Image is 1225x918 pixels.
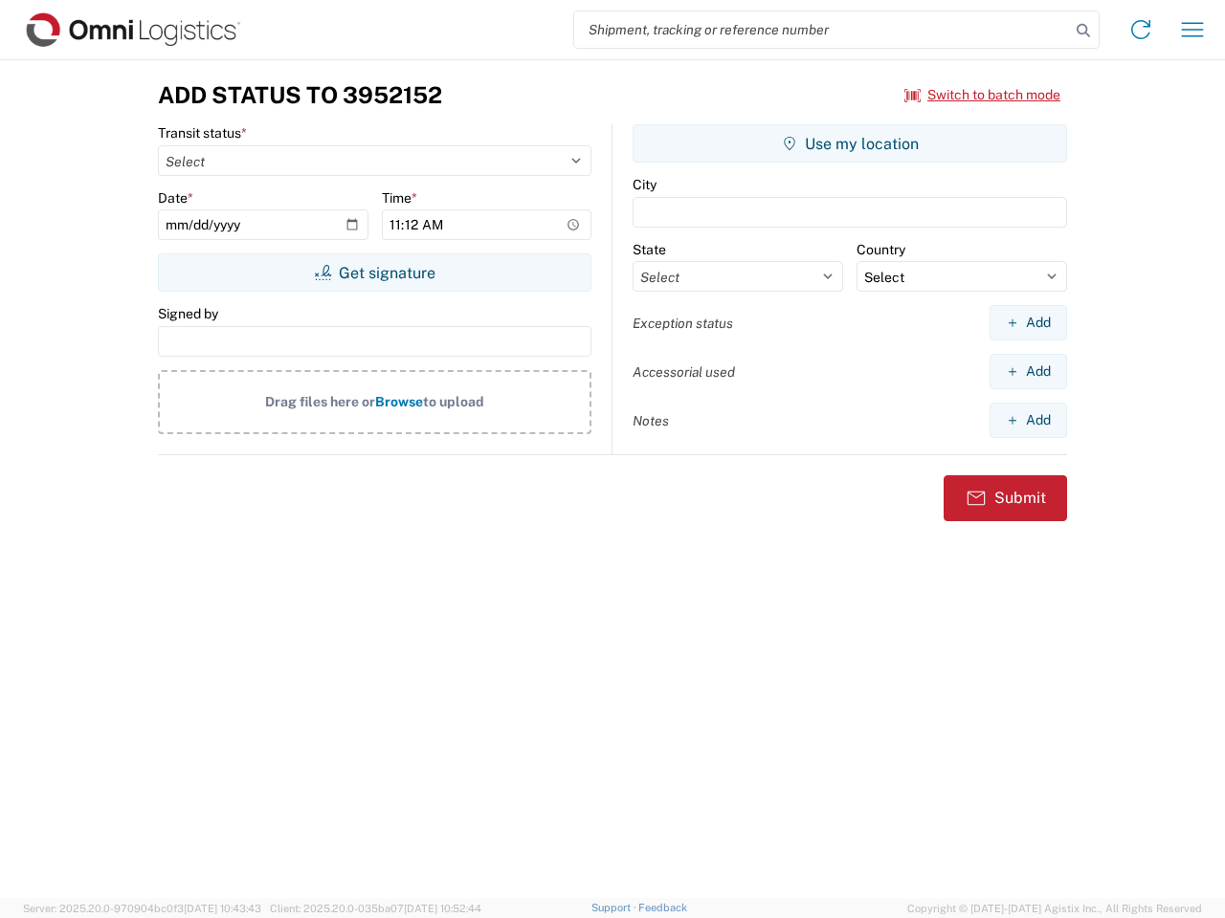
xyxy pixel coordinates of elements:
[184,903,261,914] span: [DATE] 10:43:43
[904,79,1060,111] button: Switch to batch mode
[158,253,591,292] button: Get signature
[270,903,481,914] span: Client: 2025.20.0-035ba07
[907,900,1202,917] span: Copyright © [DATE]-[DATE] Agistix Inc., All Rights Reserved
[382,189,417,207] label: Time
[633,315,733,332] label: Exception status
[404,903,481,914] span: [DATE] 10:52:44
[375,394,423,409] span: Browse
[990,305,1067,340] button: Add
[944,475,1067,521] button: Submit
[574,11,1070,48] input: Shipment, tracking or reference number
[591,902,639,913] a: Support
[633,241,666,258] label: State
[990,354,1067,389] button: Add
[158,305,218,322] label: Signed by
[158,124,247,142] label: Transit status
[158,81,442,109] h3: Add Status to 3952152
[633,124,1067,163] button: Use my location
[158,189,193,207] label: Date
[265,394,375,409] span: Drag files here or
[857,241,905,258] label: Country
[23,903,261,914] span: Server: 2025.20.0-970904bc0f3
[638,902,687,913] a: Feedback
[633,363,735,381] label: Accessorial used
[633,412,669,429] label: Notes
[423,394,484,409] span: to upload
[990,403,1067,438] button: Add
[633,176,657,193] label: City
